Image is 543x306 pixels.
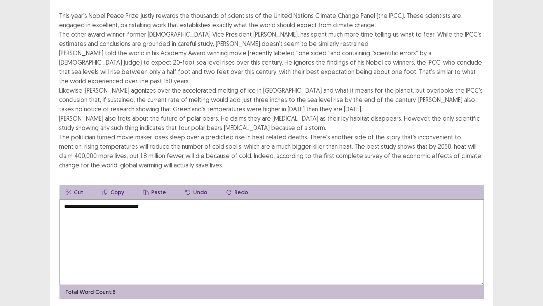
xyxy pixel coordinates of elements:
[179,185,214,199] button: Undo
[220,185,255,199] button: Redo
[66,288,116,296] p: Total Word Count: 6
[59,11,484,170] div: This year’s Nobel Peace Prize justly rewards the thousands of scientists of the United Nations Cl...
[137,185,173,199] button: Paste
[59,185,90,199] button: Cut
[96,185,131,199] button: Copy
